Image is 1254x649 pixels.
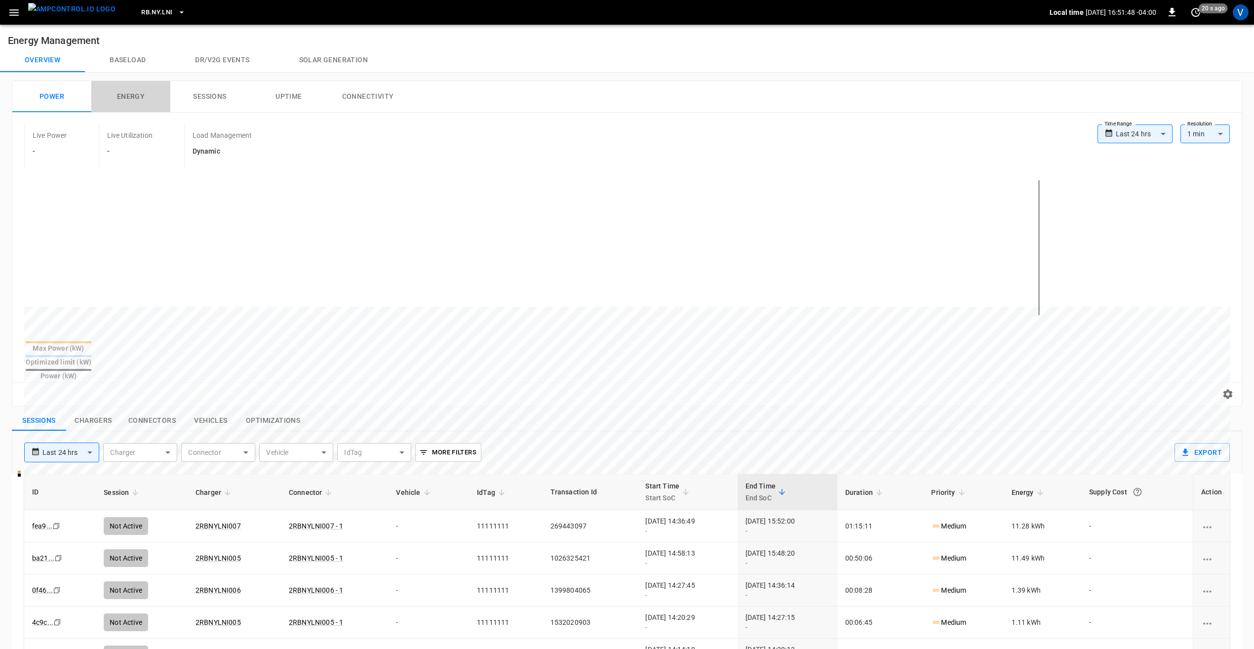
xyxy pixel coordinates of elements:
button: show latest sessions [12,410,66,431]
button: Power [12,81,91,113]
div: 1 min [1180,124,1230,143]
p: End SoC [745,492,776,504]
h6: - [33,146,67,157]
div: charging session options [1201,553,1222,563]
label: Resolution [1187,120,1212,128]
button: Connectivity [328,81,407,113]
span: RB.NY.LNI [141,7,172,18]
button: Uptime [249,81,328,113]
th: ID [24,474,96,510]
span: End TimeEnd SoC [745,480,788,504]
div: charging session options [1201,617,1222,627]
div: Supply Cost [1089,483,1185,501]
div: Last 24 hrs [1116,124,1173,143]
button: RB.NY.LNI [137,3,189,22]
span: Charger [196,487,234,498]
p: Live Utilization [107,130,153,140]
span: 20 s ago [1199,3,1228,13]
th: Action [1193,474,1230,510]
div: Start Time [645,480,679,504]
span: Start TimeStart SoC [645,480,692,504]
div: profile-icon [1233,4,1249,20]
label: Time Range [1104,120,1132,128]
button: show latest connectors [120,410,184,431]
div: End Time [745,480,776,504]
span: Priority [931,487,968,498]
button: Sessions [170,81,249,113]
p: Local time [1050,7,1084,17]
p: Load Management [193,130,252,140]
p: Start SoC [645,492,679,504]
span: IdTag [477,487,508,498]
button: The cost of your charging session based on your supply rates [1129,483,1146,501]
button: Solar generation [274,48,392,72]
span: Duration [845,487,886,498]
button: show latest vehicles [184,410,238,431]
button: Energy [91,81,170,113]
button: More Filters [415,443,481,462]
span: Energy [1012,487,1047,498]
img: ampcontrol.io logo [28,3,116,15]
button: Dr/V2G events [170,48,274,72]
span: Vehicle [396,487,433,498]
button: show latest optimizations [238,410,308,431]
div: charging session options [1201,521,1222,531]
button: Baseload [85,48,170,72]
button: Export [1175,443,1230,462]
button: show latest charge points [66,410,120,431]
div: charging session options [1201,585,1222,595]
p: Live Power [33,130,67,140]
h6: - [107,146,153,157]
h6: Dynamic [193,146,252,157]
span: Connector [289,487,335,498]
span: Session [104,487,142,498]
th: Transaction Id [543,474,638,510]
div: Last 24 hrs [42,443,99,462]
p: [DATE] 16:51:48 -04:00 [1086,7,1156,17]
button: set refresh interval [1188,4,1204,20]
